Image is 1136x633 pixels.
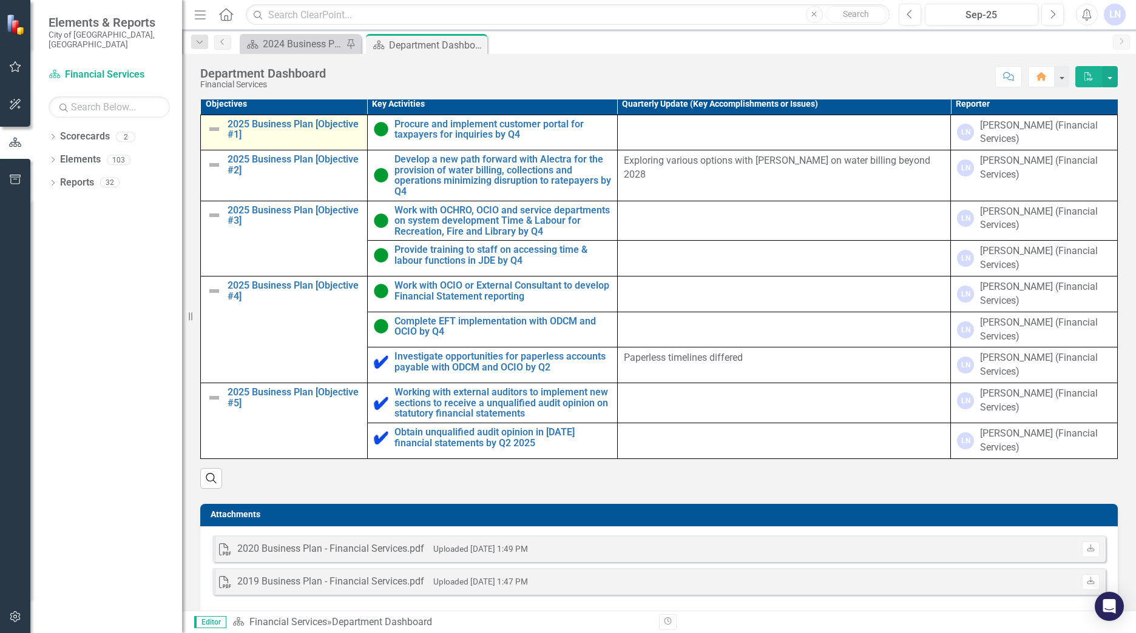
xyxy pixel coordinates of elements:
div: LN [957,124,974,141]
div: [PERSON_NAME] (Financial Services) [980,119,1111,147]
p: Paperless timelines differed [624,351,944,365]
td: Double-Click to Edit Right Click for Context Menu [367,383,617,423]
img: Not Defined [207,284,221,298]
button: LN [1104,4,1126,25]
td: Double-Click to Edit Right Click for Context Menu [201,383,368,458]
td: Double-Click to Edit Right Click for Context Menu [367,201,617,241]
td: Double-Click to Edit Right Click for Context Menu [201,115,368,150]
img: Proceeding as Anticipated [374,248,388,263]
a: Develop a new path forward with Alectra for the provision of water billing, collections and opera... [394,154,611,196]
div: LN [957,357,974,373]
div: [PERSON_NAME] (Financial Services) [980,205,1111,233]
div: Sep-25 [929,8,1034,22]
div: [PERSON_NAME] (Financial Services) [980,280,1111,308]
div: » [232,615,650,629]
a: Procure and implement customer portal for taxpayers for inquiries by Q4 [394,119,611,140]
div: Department Dashboard [389,38,484,53]
td: Double-Click to Edit [951,201,1118,241]
td: Double-Click to Edit Right Click for Context Menu [201,150,368,201]
div: LN [957,250,974,267]
a: 2025 Business Plan [Objective #4] [228,280,361,301]
div: [PERSON_NAME] (Financial Services) [980,387,1111,415]
img: Not Defined [207,208,221,223]
img: ClearPoint Strategy [6,13,27,35]
td: Double-Click to Edit [617,115,950,150]
td: Double-Click to Edit [951,347,1118,383]
a: Obtain unqualified audit opinion in [DATE] financial statements by Q2 2025 [394,427,611,448]
div: [PERSON_NAME] (Financial Services) [980,427,1111,455]
img: Proceeding as Anticipated [374,168,388,183]
div: LN [957,286,974,303]
button: Sep-25 [925,4,1038,25]
td: Double-Click to Edit [617,276,950,312]
a: Financial Services [249,616,327,628]
a: 2025 Business Plan [Objective #1] [228,119,361,140]
td: Double-Click to Edit [617,423,950,458]
td: Double-Click to Edit Right Click for Context Menu [367,115,617,150]
div: LN [957,432,974,449]
a: Provide training to staff on accessing time & labour functions in JDE by Q4 [394,244,611,266]
img: Proceeding as Anticipated [374,213,388,228]
h3: Attachments [211,510,1112,519]
img: Proceeding as Anticipated [374,122,388,136]
div: 2 [116,132,135,142]
td: Double-Click to Edit Right Click for Context Menu [367,241,617,276]
div: Department Dashboard [200,67,326,80]
td: Double-Click to Edit [617,201,950,241]
span: Elements & Reports [49,15,170,30]
a: Working with external auditors to implement new sections to receive a unqualified audit opinion o... [394,387,611,419]
div: Financial Services [200,80,326,89]
div: 32 [100,178,120,188]
span: Search [843,9,869,19]
img: Not Defined [207,390,221,405]
img: Proceeding as Anticipated [374,319,388,333]
img: Not Defined [207,122,221,136]
a: Financial Services [49,68,170,82]
div: [PERSON_NAME] (Financial Services) [980,154,1111,182]
img: Complete [374,396,388,410]
a: 2025 Business Plan [Objective #2] [228,154,361,175]
img: Complete [374,430,388,445]
a: Scorecards [60,130,110,144]
td: Double-Click to Edit Right Click for Context Menu [367,276,617,312]
div: [PERSON_NAME] (Financial Services) [980,244,1111,272]
a: 2024 Business Plan Quarterly Dashboard [243,36,343,52]
td: Double-Click to Edit [951,312,1118,347]
td: Double-Click to Edit [617,312,950,347]
div: 2019 Business Plan - Financial Services.pdf [237,575,424,589]
td: Double-Click to Edit Right Click for Context Menu [367,150,617,201]
a: Elements [60,153,101,167]
div: [PERSON_NAME] (Financial Services) [980,316,1111,344]
a: 2025 Business Plan [Objective #3] [228,205,361,226]
small: Uploaded [DATE] 1:47 PM [433,577,528,586]
div: LN [957,392,974,409]
p: Exploring various options with [PERSON_NAME] on water billing beyond 2028 [624,154,944,182]
a: Complete EFT implementation with ODCM and OCIO by Q4 [394,316,611,337]
img: Proceeding as Anticipated [374,284,388,298]
td: Double-Click to Edit Right Click for Context Menu [367,423,617,458]
td: Double-Click to Edit Right Click for Context Menu [201,276,368,383]
button: Search [826,6,887,23]
td: Double-Click to Edit Right Click for Context Menu [367,347,617,383]
td: Double-Click to Edit [617,383,950,423]
img: Complete [374,355,388,369]
div: Department Dashboard [332,616,432,628]
td: Double-Click to Edit [951,241,1118,276]
td: Double-Click to Edit [617,150,950,201]
div: 2024 Business Plan Quarterly Dashboard [263,36,343,52]
span: Editor [194,616,226,628]
td: Double-Click to Edit [617,241,950,276]
td: Double-Click to Edit [951,383,1118,423]
a: 2025 Business Plan [Objective #5] [228,387,361,408]
div: 103 [107,155,130,165]
small: Uploaded [DATE] 1:49 PM [433,544,528,554]
td: Double-Click to Edit Right Click for Context Menu [367,312,617,347]
small: City of [GEOGRAPHIC_DATA], [GEOGRAPHIC_DATA] [49,30,170,50]
a: Work with OCHRO, OCIO and service departments on system development Time & Labour for Recreation,... [394,205,611,237]
input: Search ClearPoint... [246,4,890,25]
td: Double-Click to Edit [951,115,1118,150]
td: Double-Click to Edit Right Click for Context Menu [201,201,368,276]
img: Not Defined [207,158,221,172]
td: Double-Click to Edit [617,347,950,383]
a: Reports [60,176,94,190]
